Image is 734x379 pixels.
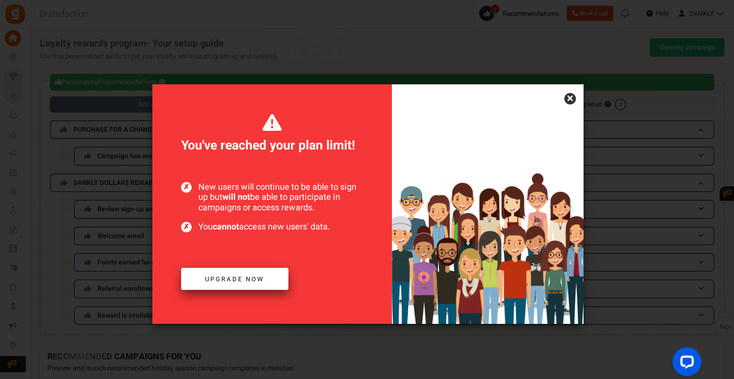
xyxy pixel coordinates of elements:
[222,191,250,204] b: will not
[181,113,363,155] span: You've reached your plan limit!
[181,182,363,213] span: New users will continue to be able to sign up but be able to participate in campaigns or access r...
[181,268,288,290] a: Upgrade now
[205,275,264,284] span: Upgrade now
[213,220,239,233] b: cannot
[392,132,584,324] img: Increased users
[181,222,363,232] span: You access new users' data.
[564,93,576,104] a: ×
